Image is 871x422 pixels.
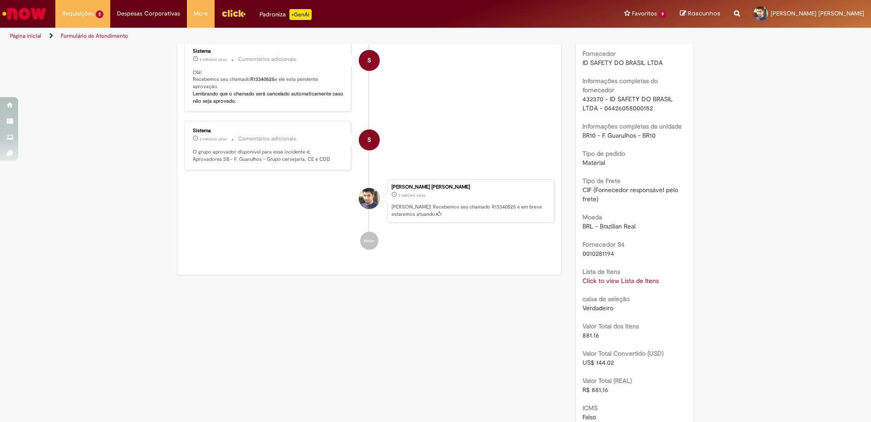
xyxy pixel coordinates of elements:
[193,69,344,105] p: Olá! Recebemos seu chamado e ele esta pendente aprovação.
[221,6,246,20] img: click_logo_yellow_360x200.png
[96,10,103,18] span: 2
[582,331,599,339] span: 881.16
[582,240,625,248] b: Fornecedor S4
[367,129,371,151] span: S
[582,295,630,303] b: caixa de seleção
[582,131,656,139] span: BR10 - F. Guarulhos - BR10
[771,10,864,17] span: [PERSON_NAME] [PERSON_NAME]
[10,32,41,40] a: Página inicial
[259,9,312,20] div: Padroniza
[582,149,625,158] b: Tipo de pedido
[582,404,597,412] b: ICMS
[398,193,426,198] time: 31/07/2025 10:21:14
[1,5,48,23] img: ServiceNow
[391,204,549,218] p: [PERSON_NAME]! Recebemos seu chamado R13340525 e em breve estaremos atuando.
[194,9,208,18] span: More
[659,10,666,18] span: 9
[582,268,620,276] b: Lista de Itens
[582,186,680,203] span: CIF (Fornecedor responsável pelo frete)
[582,159,605,167] span: Material
[200,57,227,62] span: 2 mês(es) atrás
[193,128,344,134] div: Sistema
[582,413,596,421] span: Falso
[238,55,296,63] small: Comentários adicionais
[582,249,614,258] span: 0010281194
[391,184,549,190] div: [PERSON_NAME] [PERSON_NAME]
[359,188,380,209] div: Paullo Lima Cunha
[582,358,614,367] span: US$ 144.02
[582,222,636,230] span: BRL - Brazilian Real
[632,9,657,18] span: Favoritos
[117,9,180,18] span: Despesas Corporativas
[184,179,554,223] li: Paullo Lima Cunha
[582,122,682,130] b: Informações completas da unidade
[193,149,344,163] p: O grupo aprovador disponível para esse incidente é: Aprovadores SB - F. Guarulhos - Grupo cerveja...
[582,95,675,112] span: 432370 - ID SAFETY DO BRASIL LTDA - 04426058000152
[582,386,608,394] span: R$ 881,16
[582,377,632,385] b: Valor Total (REAL)
[582,322,639,330] b: Valor Total dos Itens
[582,77,658,94] b: Informações completas do fornecedor
[200,136,227,142] time: 31/07/2025 10:21:23
[367,50,371,71] span: S
[582,213,602,221] b: Moeda
[398,193,426,198] span: 2 mês(es) atrás
[200,136,227,142] span: 2 mês(es) atrás
[582,50,616,58] b: Fornecedor
[582,177,621,185] b: Tipo de Frete
[61,32,128,40] a: Formulário de Atendimento
[238,135,296,143] small: Comentários adicionais
[359,50,380,71] div: System
[289,9,312,20] p: +GenAi
[680,10,720,18] a: Rascunhos
[193,49,344,54] div: Sistema
[250,76,274,83] b: R13340525
[688,9,720,18] span: Rascunhos
[359,129,380,150] div: System
[582,59,663,67] span: ID SAFETY DO BRASIL LTDA
[62,9,94,18] span: Requisições
[582,277,659,285] a: Click to view Lista de Itens
[200,57,227,62] time: 31/07/2025 10:21:27
[582,349,664,357] b: Valor Total Convertido (USD)
[7,28,574,45] ul: Trilhas de página
[582,304,613,312] span: Verdadeiro
[193,90,345,104] b: Lembrando que o chamado será cancelado automaticamente caso não seja aprovado.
